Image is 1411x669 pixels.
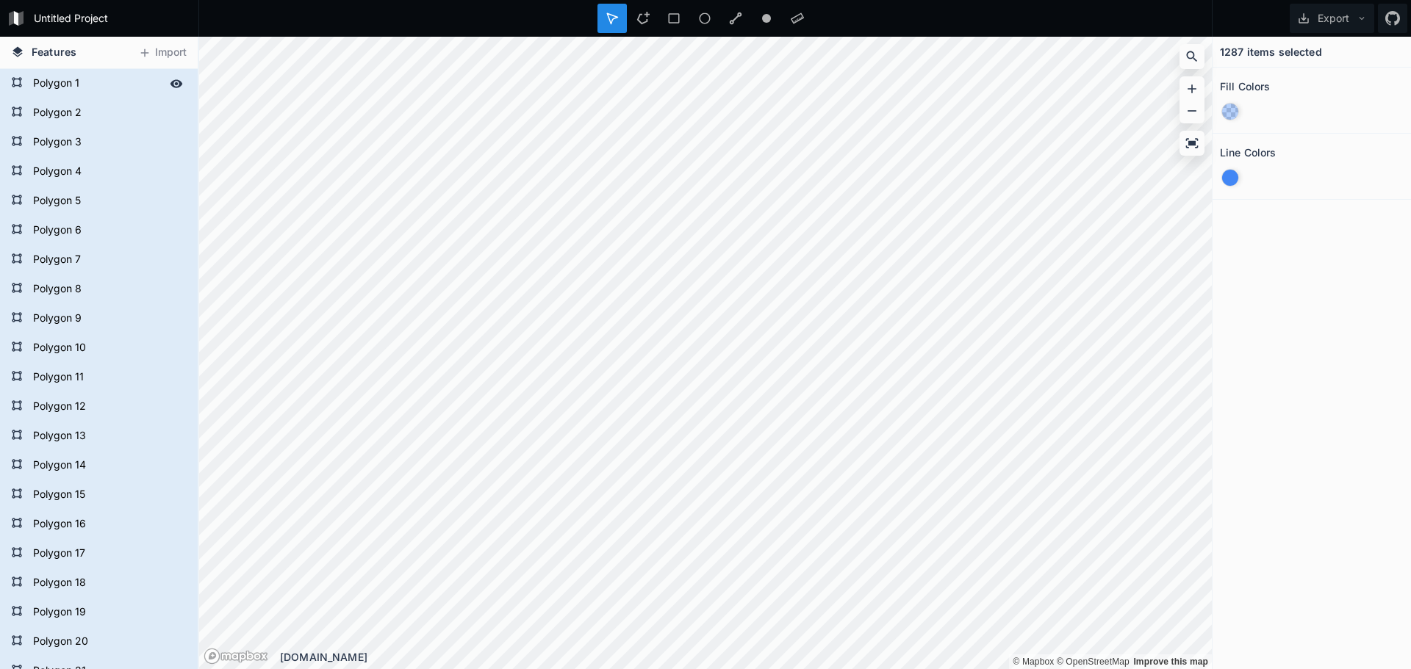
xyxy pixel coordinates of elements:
[1220,75,1271,98] h2: Fill Colors
[280,649,1212,665] div: [DOMAIN_NAME]
[1013,657,1054,667] a: Mapbox
[32,44,76,59] span: Features
[1133,657,1208,667] a: Map feedback
[1220,44,1322,59] h4: 1287 items selected
[1220,141,1277,164] h2: Line Colors
[131,41,194,65] button: Import
[1290,4,1374,33] button: Export
[1057,657,1130,667] a: OpenStreetMap
[204,648,268,665] a: Mapbox logo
